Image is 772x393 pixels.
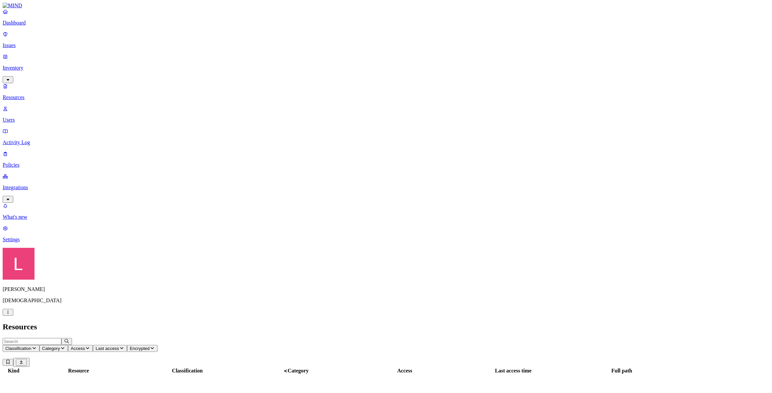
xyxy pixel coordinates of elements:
[3,128,769,145] a: Activity Log
[3,322,769,331] h2: Resources
[351,368,458,374] div: Access
[96,346,119,351] span: Last access
[3,3,22,9] img: MIND
[3,140,769,145] p: Activity Log
[288,368,309,373] span: Category
[5,346,32,351] span: Classification
[3,20,769,26] p: Dashboard
[3,106,769,123] a: Users
[3,9,769,26] a: Dashboard
[3,286,769,292] p: [PERSON_NAME]
[3,42,769,48] p: Issues
[3,338,61,345] input: Search
[134,368,241,374] div: Classification
[3,173,769,202] a: Integrations
[3,151,769,168] a: Policies
[3,237,769,243] p: Settings
[3,31,769,48] a: Issues
[3,214,769,220] p: What's new
[4,368,24,374] div: Kind
[3,203,769,220] a: What's new
[3,185,769,191] p: Integrations
[3,65,769,71] p: Inventory
[3,3,769,9] a: MIND
[3,298,769,304] p: [DEMOGRAPHIC_DATA]
[25,368,132,374] div: Resource
[3,117,769,123] p: Users
[42,346,60,351] span: Category
[130,346,150,351] span: Encrypted
[3,248,35,280] img: Landen Brown
[71,346,85,351] span: Access
[3,225,769,243] a: Settings
[3,94,769,100] p: Resources
[460,368,567,374] div: Last access time
[3,83,769,100] a: Resources
[568,368,675,374] div: Full path
[3,54,769,82] a: Inventory
[3,162,769,168] p: Policies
